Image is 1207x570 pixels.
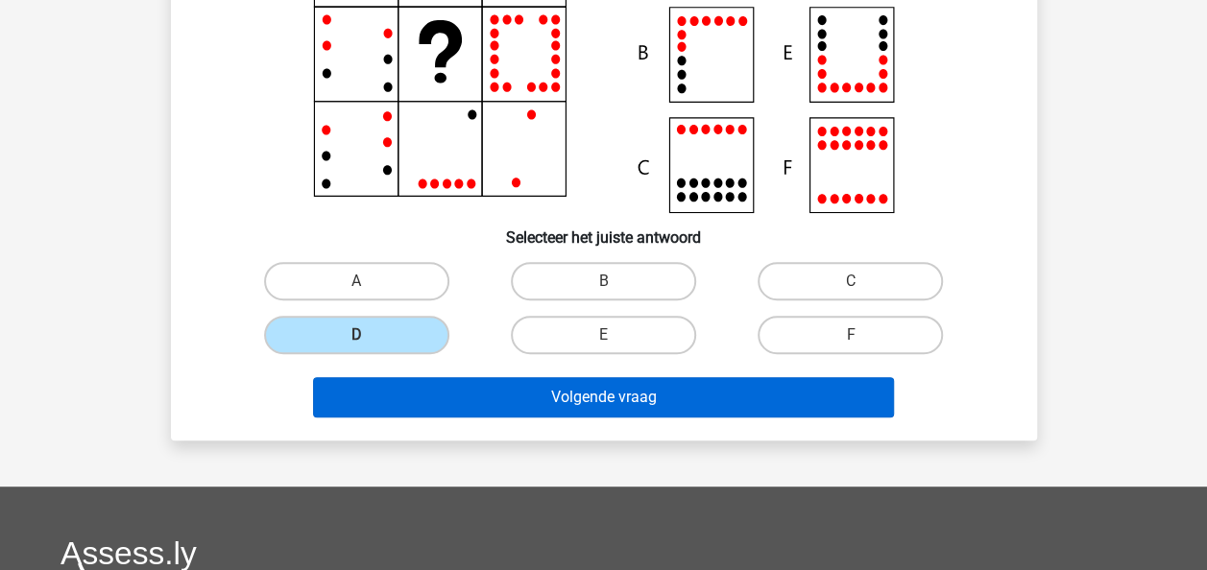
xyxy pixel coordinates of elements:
[758,262,943,300] label: C
[313,377,894,417] button: Volgende vraag
[264,262,449,300] label: A
[511,262,696,300] label: B
[202,213,1006,247] h6: Selecteer het juiste antwoord
[264,316,449,354] label: D
[758,316,943,354] label: F
[511,316,696,354] label: E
